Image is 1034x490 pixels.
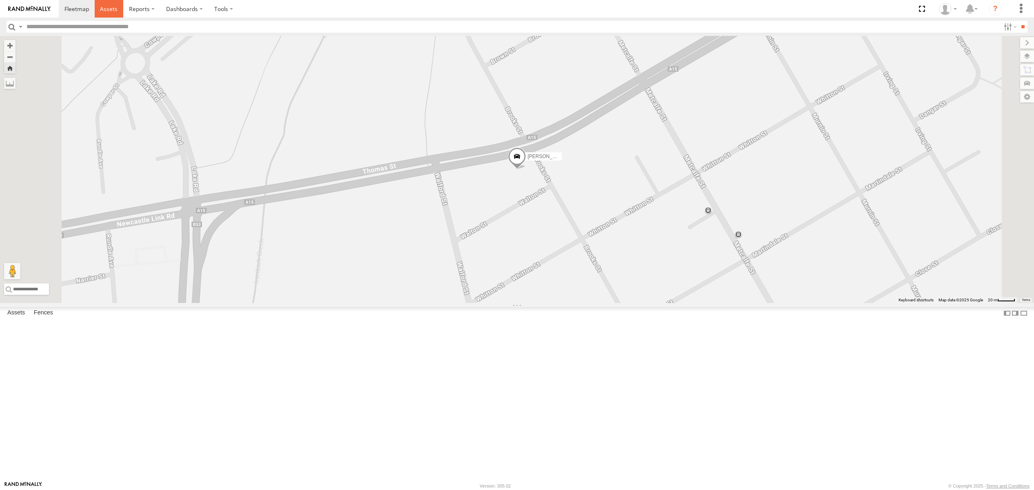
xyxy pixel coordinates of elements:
[4,51,16,62] button: Zoom out
[528,154,568,159] span: [PERSON_NAME]
[1011,307,1019,319] label: Dock Summary Table to the Right
[4,482,42,490] a: Visit our Website
[899,297,934,303] button: Keyboard shortcuts
[1003,307,1011,319] label: Dock Summary Table to the Left
[4,263,20,279] button: Drag Pegman onto the map to open Street View
[4,40,16,51] button: Zoom in
[989,2,1002,16] i: ?
[1020,307,1028,319] label: Hide Summary Table
[948,483,1030,488] div: © Copyright 2025 -
[988,298,997,302] span: 20 m
[480,483,511,488] div: Version: 305.02
[3,307,29,319] label: Assets
[985,297,1018,303] button: Map scale: 20 m per 40 pixels
[936,3,960,15] div: Cris Clark
[939,298,983,302] span: Map data ©2025 Google
[986,483,1030,488] a: Terms and Conditions
[4,78,16,89] label: Measure
[1020,91,1034,102] label: Map Settings
[1022,298,1030,302] a: Terms
[4,62,16,73] button: Zoom Home
[17,21,24,33] label: Search Query
[8,6,51,12] img: rand-logo.svg
[30,307,57,319] label: Fences
[1001,21,1018,33] label: Search Filter Options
